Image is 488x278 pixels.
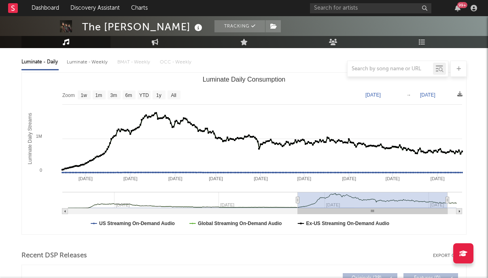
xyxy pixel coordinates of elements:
text: 1w [81,93,87,98]
button: 99+ [455,5,460,11]
span: Recent DSP Releases [21,251,87,261]
text: Luminate Daily Consumption [203,76,286,83]
text: [DATE] [420,92,435,98]
text: Zoom [62,93,75,98]
text: 0 [40,168,42,173]
text: YTD [139,93,149,98]
div: Luminate - Daily [21,55,59,69]
text: 1m [95,93,102,98]
text: [DATE] [297,176,312,181]
input: Search for artists [310,3,431,13]
text: [DATE] [209,176,223,181]
text: [DATE] [342,176,356,181]
text: All [171,93,176,98]
text: 1M [36,134,42,139]
input: Search by song name or URL [348,66,433,72]
div: Luminate - Weekly [67,55,109,69]
text: [DATE] [386,176,400,181]
text: US Streaming On-Demand Audio [99,221,175,226]
text: [DATE] [365,92,381,98]
text: [DATE] [168,176,182,181]
text: [DATE] [79,176,93,181]
text: [DATE] [123,176,138,181]
text: 6m [125,93,132,98]
text: [DATE] [254,176,268,181]
text: 3m [110,93,117,98]
text: [DATE] [431,176,445,181]
text: → [406,92,411,98]
svg: Luminate Daily Consumption [22,73,466,234]
text: Ex-US Streaming On-Demand Audio [306,221,390,226]
text: Luminate Daily Streams [27,113,33,164]
button: Tracking [214,20,265,32]
div: 99 + [457,2,467,8]
button: Export CSV [433,253,467,258]
text: Global Streaming On-Demand Audio [198,221,282,226]
div: The [PERSON_NAME] [82,20,204,34]
text: 1y [156,93,161,98]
